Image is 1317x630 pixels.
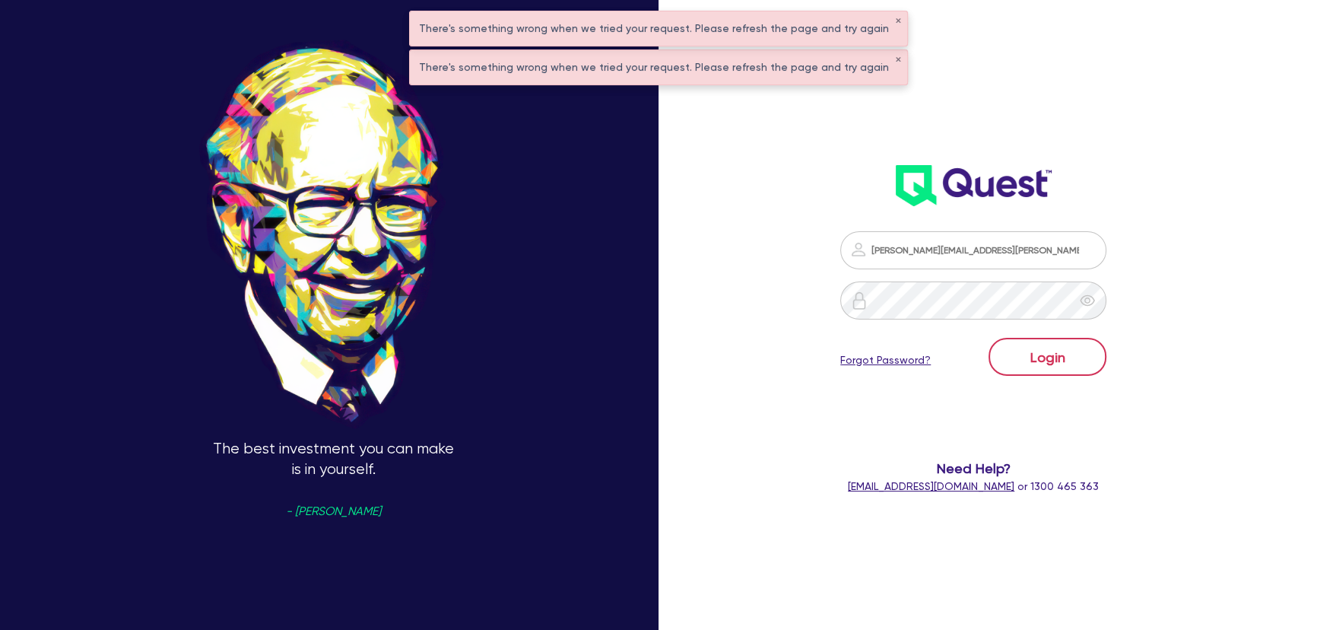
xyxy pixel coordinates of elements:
[840,231,1106,269] input: Email address
[410,50,907,84] div: There's something wrong when we tried your request. Please refresh the page and try again
[896,165,1052,206] img: wH2k97JdezQIQAAAABJRU5ErkJggg==
[848,480,1014,492] a: [EMAIL_ADDRESS][DOMAIN_NAME]
[840,352,931,368] a: Forgot Password?
[1080,293,1095,308] span: eye
[895,56,901,64] button: ✕
[410,11,907,46] div: There's something wrong when we tried your request. Please refresh the page and try again
[895,17,901,25] button: ✕
[850,291,868,310] img: icon-password
[849,240,868,259] img: icon-password
[286,506,381,517] span: - [PERSON_NAME]
[989,338,1106,376] button: Login
[799,458,1147,479] span: Need Help?
[848,480,1099,492] span: or 1300 465 363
